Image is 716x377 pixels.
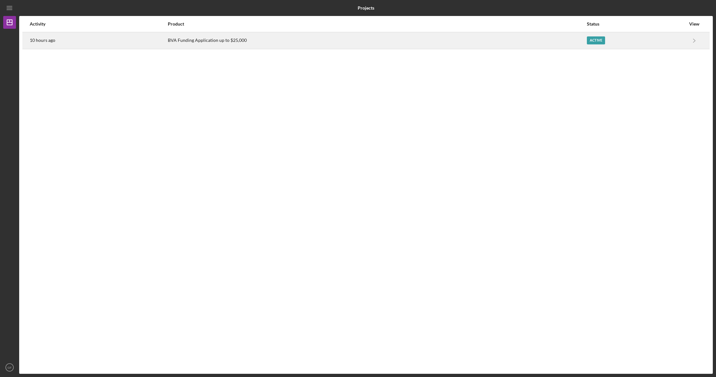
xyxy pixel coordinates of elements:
[587,21,686,27] div: Status
[30,21,167,27] div: Activity
[686,21,702,27] div: View
[358,5,374,11] b: Projects
[7,366,12,369] text: GF
[168,33,586,49] div: BVA Funding Application up to $25,000
[30,38,55,43] time: 2025-08-14 15:40
[587,36,605,44] div: Active
[168,21,586,27] div: Product
[3,361,16,374] button: GF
